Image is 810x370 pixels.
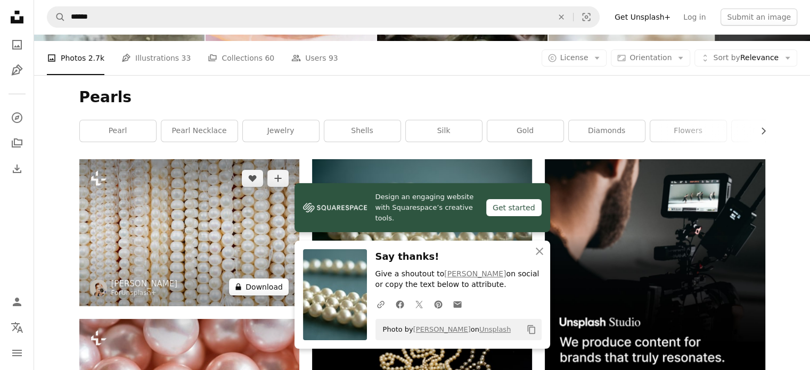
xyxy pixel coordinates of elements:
span: 93 [329,52,338,64]
button: License [542,50,607,67]
button: Menu [6,342,28,364]
a: pearl necklace [161,120,238,142]
a: Home — Unsplash [6,6,28,30]
a: Photos [6,34,28,55]
a: shells [324,120,400,142]
span: Sort by [713,53,740,62]
a: [PERSON_NAME] [444,269,506,278]
a: Illustrations 33 [121,41,191,75]
button: Copy to clipboard [522,320,541,339]
button: Like [242,170,263,187]
button: Search Unsplash [47,7,66,27]
a: Unsplash+ [121,289,157,297]
a: Share on Pinterest [429,293,448,315]
a: Users 93 [291,41,338,75]
button: Language [6,317,28,338]
a: Unsplash [479,325,511,333]
a: gold [487,120,563,142]
h1: Pearls [79,88,765,107]
a: flowers [650,120,726,142]
img: white pearl necklace on gray textile [312,159,532,305]
p: Give a shoutout to on social or copy the text below to attribute. [375,269,542,290]
a: Log in [677,9,712,26]
div: For [111,289,178,298]
button: Sort byRelevance [694,50,797,67]
a: Share on Twitter [410,293,429,315]
div: Get started [486,199,542,216]
a: Log in / Sign up [6,291,28,313]
span: Design an engaging website with Squarespace’s creative tools. [375,192,478,224]
a: [PERSON_NAME] [111,278,178,289]
span: 60 [265,52,274,64]
h3: Say thanks! [375,249,542,265]
span: Orientation [629,53,672,62]
a: Collections 60 [208,41,274,75]
img: a close up of a bunch of pearls [79,159,299,306]
button: Visual search [574,7,599,27]
span: 33 [182,52,191,64]
a: Design an engaging website with Squarespace’s creative tools.Get started [294,183,550,232]
button: Download [229,278,289,295]
a: Get Unsplash+ [608,9,677,26]
button: Add to Collection [267,170,289,187]
a: jewelry [243,120,319,142]
button: scroll list to the right [754,120,765,142]
img: Go to laura adai's profile [90,279,107,297]
a: silk [406,120,482,142]
a: Illustrations [6,60,28,81]
span: Relevance [713,53,779,63]
a: a close up of a bunch of pearls [79,227,299,237]
a: Share over email [448,293,467,315]
a: pearl [80,120,156,142]
button: Submit an image [721,9,797,26]
span: Photo by on [378,321,511,338]
a: Explore [6,107,28,128]
button: Clear [550,7,573,27]
button: Orientation [611,50,690,67]
form: Find visuals sitewide [47,6,600,28]
a: diamonds [569,120,645,142]
a: necklace [732,120,808,142]
a: Collections [6,133,28,154]
a: [PERSON_NAME] [413,325,471,333]
a: Share on Facebook [390,293,410,315]
a: Download History [6,158,28,179]
span: License [560,53,588,62]
img: file-1606177908946-d1eed1cbe4f5image [303,200,367,216]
